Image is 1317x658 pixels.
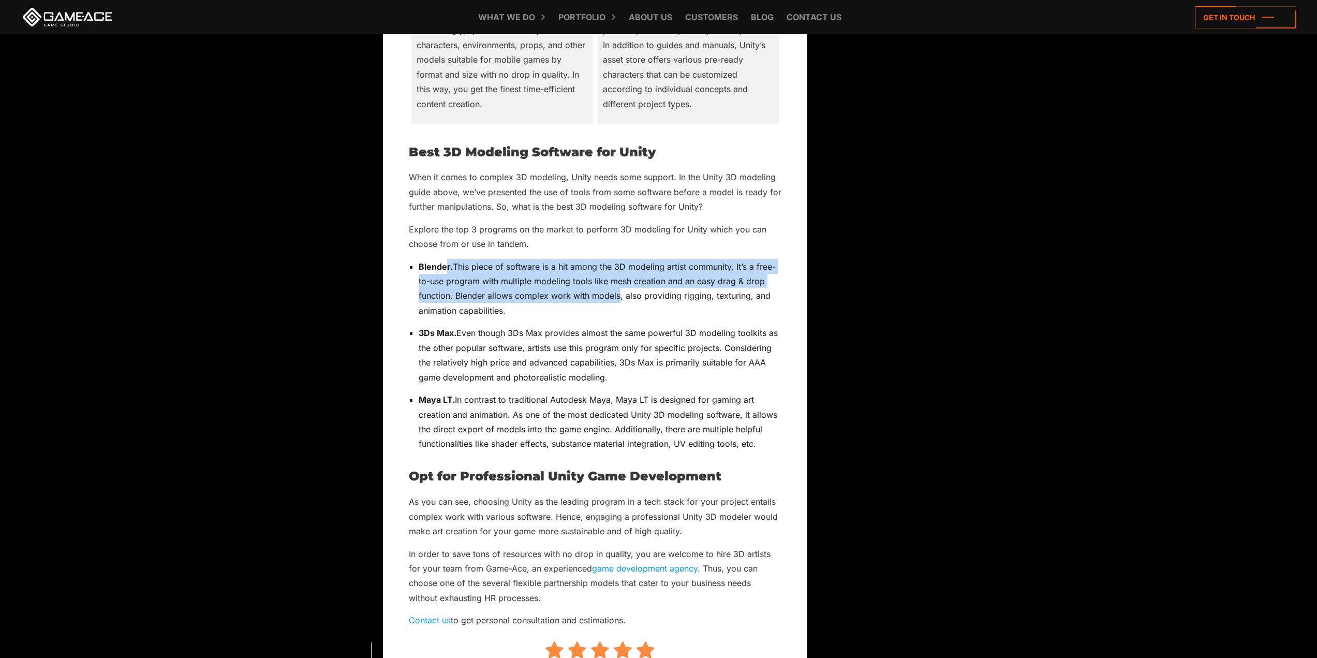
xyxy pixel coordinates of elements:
p: In contrast to traditional Autodesk Maya, Maya LT is designed for gaming art creation and animati... [419,392,781,451]
h2: Opt for Professional Unity Game Development [409,470,781,483]
p: Explore the top 3 programs on the market to perform 3D modeling for Unity which you can choose fr... [409,222,781,252]
strong: Blender. [419,261,453,272]
p: In order to save tons of resources with no drop in quality, you are welcome to hire 3D artists fo... [409,547,781,606]
p: As you can see, choosing Unity as the leading program in a tech stack for your project entails co... [409,494,781,538]
p: Even though 3Ds Max provides almost the same powerful 3D modeling toolkits as the other popular s... [419,326,781,385]
p: This piece of software is a hit among the 3D modeling artist community. It’s a free-to-use progra... [419,259,781,318]
a: Contact us [409,615,451,625]
h2: Best 3D Modeling Software for Unity [409,145,781,159]
a: Get in touch [1195,6,1296,28]
p: to get personal consultation and estimations. [409,613,781,627]
p: When it comes to complex 3D modeling, Unity needs some support. In the Unity 3D modeling guide ab... [409,170,781,214]
strong: 3Ds Max. [419,328,456,338]
strong: Maya LT. [419,394,455,405]
a: game development agency [592,563,698,574]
